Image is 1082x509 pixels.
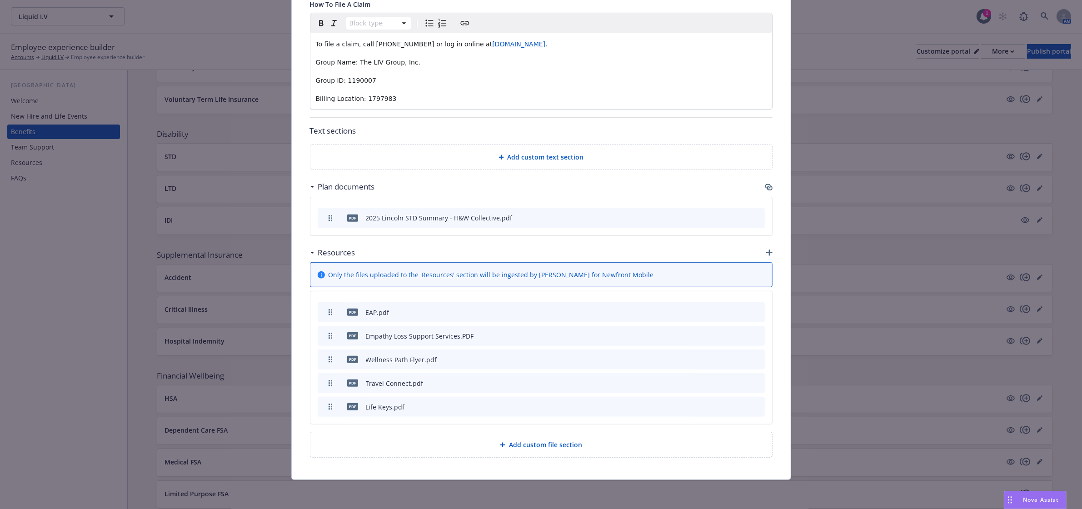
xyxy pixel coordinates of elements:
[509,440,582,449] span: Add custom file section
[545,40,547,48] span: .
[315,17,328,30] button: Bold
[366,402,405,412] div: Life Keys.pdf
[738,355,747,364] button: preview file
[436,17,449,30] button: Numbered list
[724,308,731,317] button: download file
[316,59,421,66] span: Group Name: The LIV Group, Inc.
[754,379,761,388] button: archive file
[738,213,747,223] button: preview file
[310,33,772,110] div: editable markdown
[738,308,747,317] button: preview file
[316,77,377,84] span: Group ID: 1190007
[346,17,411,30] button: Block type
[347,309,358,315] span: pdf
[316,40,493,48] span: To file a claim, call [PHONE_NUMBER] or log in online at
[724,213,731,223] button: download file
[318,181,375,193] h3: Plan documents
[347,403,358,410] span: pdf
[492,40,545,48] a: [DOMAIN_NAME]
[508,152,584,162] span: Add custom text section
[754,402,761,412] button: archive file
[366,355,437,364] div: Wellness Path Flyer.pdf
[366,308,389,317] div: EAP.pdf
[316,95,397,102] span: Billing Location: 1797983
[423,17,449,30] div: toggle group
[738,402,747,412] button: preview file
[328,17,340,30] button: Italic
[724,379,731,388] button: download file
[347,356,358,363] span: pdf
[366,331,474,341] div: Empathy Loss Support Services.PDF
[310,144,773,170] div: Add custom text section
[738,331,747,341] button: preview file
[366,213,513,223] div: 2025 Lincoln STD Summary - H&W Collective.pdf
[347,379,358,386] span: pdf
[724,331,731,341] button: download file
[310,432,773,458] div: Add custom file section
[347,332,358,339] span: PDF
[347,215,358,221] span: pdf
[423,17,436,30] button: Bulleted list
[754,213,761,223] button: archive file
[318,247,355,259] h3: Resources
[724,402,731,412] button: download file
[310,181,375,193] div: Plan documents
[459,17,471,30] button: Create link
[329,270,654,279] span: Only the files uploaded to the 'Resources' section will be ingested by [PERSON_NAME] for Newfront...
[754,331,761,341] button: archive file
[310,247,355,259] div: Resources
[754,308,761,317] button: archive file
[724,355,731,364] button: download file
[1004,491,1016,509] div: Drag to move
[1023,496,1059,504] span: Nova Assist
[310,125,773,137] p: Text sections
[1004,491,1067,509] button: Nova Assist
[754,355,761,364] button: archive file
[738,379,747,388] button: preview file
[366,379,424,388] div: Travel Connect.pdf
